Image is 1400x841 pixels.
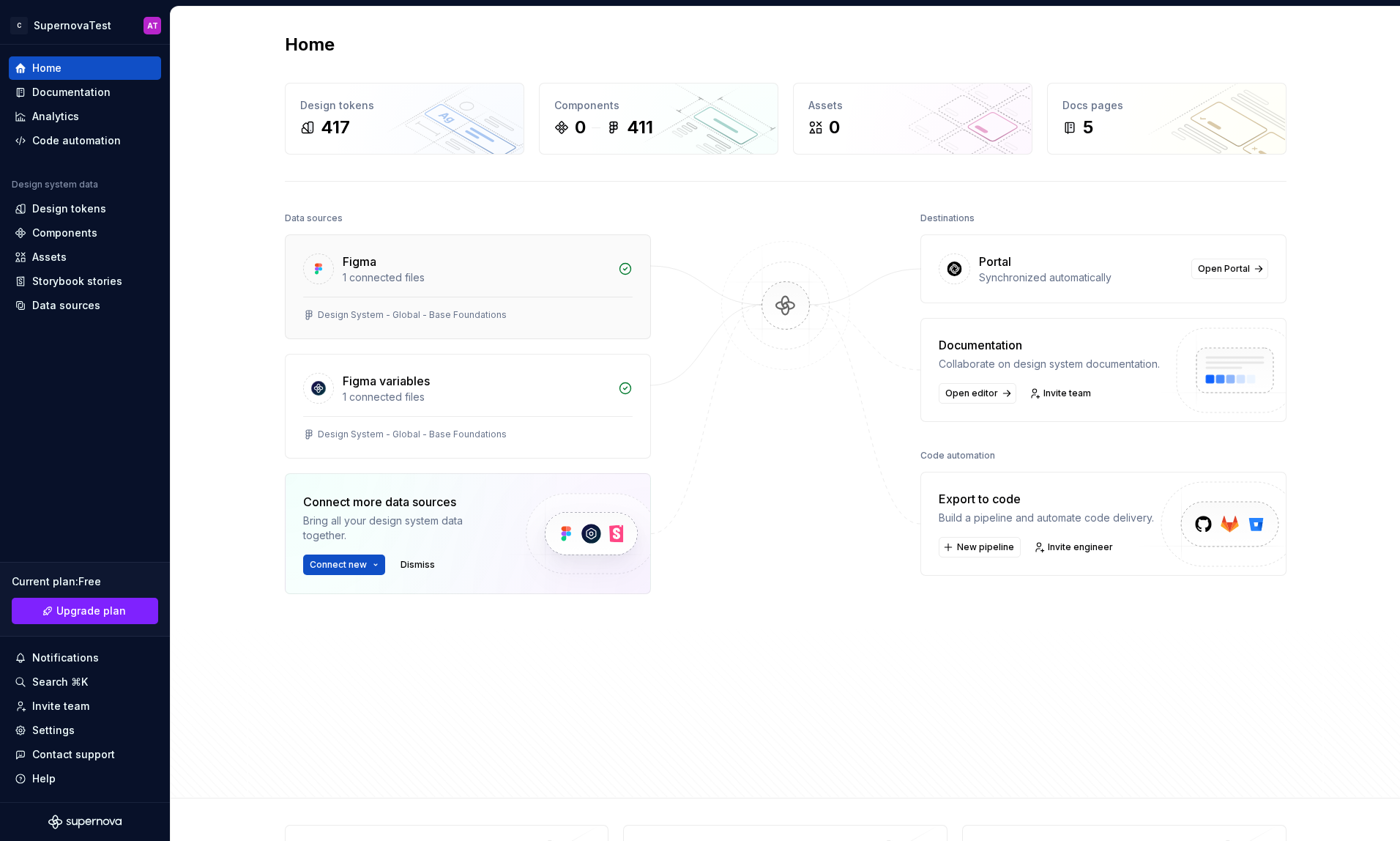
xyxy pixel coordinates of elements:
div: Collaborate on design system documentation. [939,357,1160,371]
div: Bring all your design system data together. [303,514,501,543]
svg: Supernova Logo [48,815,122,829]
div: Design System - Global - Base Foundations [318,429,507,440]
div: Assets [808,98,1017,113]
div: Current plan : Free [12,574,158,589]
a: Assets [9,245,161,269]
div: Code automation [920,445,995,466]
a: Data sources [9,294,161,317]
button: Dismiss [394,555,442,575]
div: Figma variables [343,372,430,390]
div: Assets [32,250,67,264]
span: Open editor [945,388,998,399]
div: Search ⌘K [32,675,88,689]
div: Code automation [32,133,121,148]
a: Storybook stories [9,270,161,293]
div: Analytics [32,109,79,124]
div: Docs pages [1062,98,1271,113]
div: Components [554,98,763,113]
a: Analytics [9,105,161,128]
button: Connect new [303,555,385,575]
button: CSupernovaTestAT [3,10,167,41]
span: Invite team [1043,388,1091,399]
div: 5 [1083,116,1093,139]
div: Home [32,61,62,75]
div: Design tokens [32,201,106,216]
a: Figma variables1 connected filesDesign System - Global - Base Foundations [285,354,651,459]
span: Invite engineer [1048,541,1113,553]
a: Open Portal [1191,259,1268,279]
a: Upgrade plan [12,598,158,624]
div: Contact support [32,747,115,762]
a: Home [9,56,161,80]
a: Components0411 [539,83,778,155]
div: Design tokens [300,98,509,113]
button: New pipeline [939,537,1021,557]
div: Design System - Global - Base Foundations [318,309,507,321]
div: Portal [979,253,1011,270]
div: Documentation [32,85,111,100]
div: Components [32,226,97,240]
button: Notifications [9,646,161,670]
a: Design tokens417 [285,83,524,155]
div: 1 connected files [343,270,609,285]
a: Code automation [9,129,161,152]
a: Assets0 [793,83,1032,155]
div: Destinations [920,208,975,229]
div: Connect more data sources [303,493,501,511]
div: 1 connected files [343,390,609,404]
span: Upgrade plan [56,604,126,618]
div: Build a pipeline and automate code delivery. [939,511,1154,525]
a: Design tokens [9,197,161,221]
span: Open Portal [1198,263,1250,275]
div: 411 [627,116,653,139]
div: Data sources [32,298,100,313]
a: Docs pages5 [1047,83,1287,155]
span: Dismiss [401,559,435,571]
div: Settings [32,723,75,738]
h2: Home [285,33,335,56]
a: Components [9,221,161,245]
div: Notifications [32,651,99,665]
div: AT [147,20,158,32]
span: Connect new [310,559,367,571]
div: Documentation [939,336,1160,354]
div: C [10,17,28,34]
a: Invite engineer [1029,537,1120,557]
a: Figma1 connected filesDesign System - Global - Base Foundations [285,234,651,339]
button: Help [9,767,161,790]
div: Help [32,771,56,786]
div: SupernovaTest [34,18,111,33]
a: Open editor [939,383,1016,404]
a: Settings [9,719,161,742]
button: Contact support [9,743,161,766]
div: 417 [321,116,350,139]
div: Synchronized automatically [979,270,1183,285]
div: Export to code [939,490,1154,508]
a: Invite team [1025,383,1098,404]
div: 0 [829,116,840,139]
div: Storybook stories [32,274,122,289]
div: 0 [575,116,586,139]
button: Search ⌘K [9,670,161,694]
div: Figma [343,253,376,270]
div: Design system data [12,179,98,190]
a: Documentation [9,81,161,104]
div: Data sources [285,208,343,229]
div: Invite team [32,699,89,714]
span: New pipeline [957,541,1014,553]
a: Invite team [9,694,161,718]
